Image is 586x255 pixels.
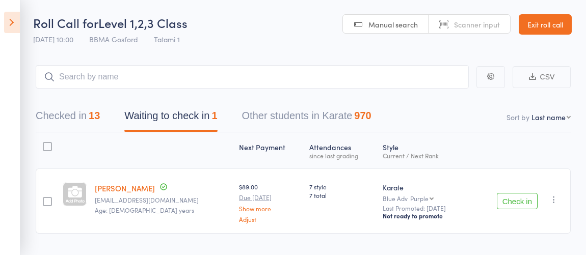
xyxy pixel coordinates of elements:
[305,137,379,164] div: Atten­dances
[383,212,466,220] div: Not ready to promote
[354,110,371,121] div: 970
[36,65,469,89] input: Search by name
[507,112,529,122] label: Sort by
[383,152,466,159] div: Current / Next Rank
[235,137,305,164] div: Next Payment
[211,110,217,121] div: 1
[33,34,73,44] span: [DATE] 10:00
[410,195,429,202] div: Purple
[239,205,301,212] a: Show more
[124,105,217,132] button: Waiting to check in1
[95,196,231,204] small: danitorresan@hotmail.com
[239,216,301,222] a: Adjust
[309,191,375,200] span: 7 total
[36,105,100,132] button: Checked in13
[531,112,566,122] div: Last name
[89,110,100,121] div: 13
[239,182,301,222] div: $89.00
[497,193,538,209] button: Check in
[242,105,371,132] button: Other students in Karate970
[383,182,466,192] div: Karate
[89,34,138,44] span: BBMA Gosford
[519,14,572,35] a: Exit roll call
[239,194,301,201] small: Due [DATE]
[154,34,180,44] span: Tatami 1
[383,195,466,202] div: Blue Adv
[513,66,571,88] button: CSV
[33,14,98,31] span: Roll Call for
[383,205,466,212] small: Last Promoted: [DATE]
[95,206,194,214] span: Age: [DEMOGRAPHIC_DATA] years
[95,183,155,193] a: [PERSON_NAME]
[454,19,500,30] span: Scanner input
[309,182,375,191] span: 7 style
[379,137,470,164] div: Style
[309,152,375,159] div: since last grading
[98,14,188,31] span: Level 1,2,3 Class
[368,19,418,30] span: Manual search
